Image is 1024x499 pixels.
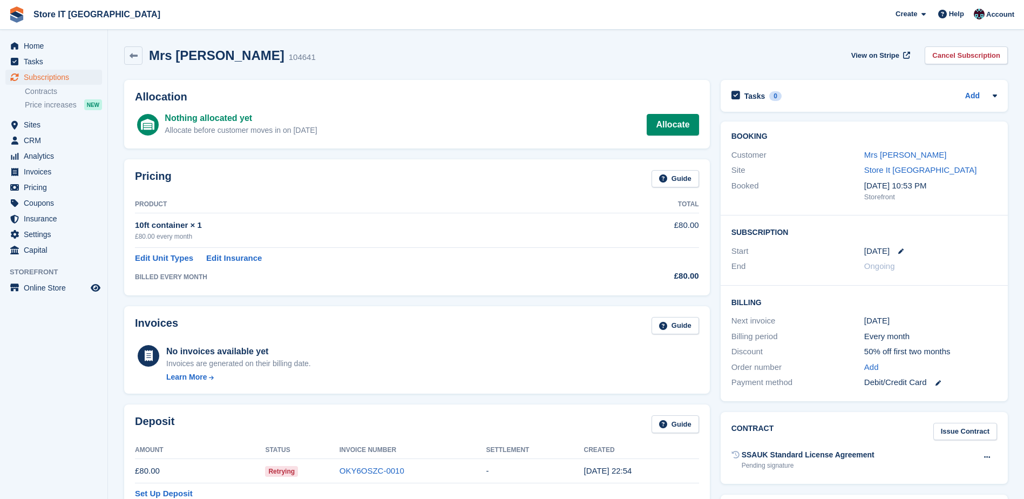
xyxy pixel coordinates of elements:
span: Settings [24,227,89,242]
td: £80.00 [135,459,265,483]
div: End [731,260,864,273]
span: Coupons [24,195,89,211]
div: [DATE] [864,315,997,327]
span: Sites [24,117,89,132]
span: Subscriptions [24,70,89,85]
a: Store It [GEOGRAPHIC_DATA] [864,165,977,174]
span: Create [896,9,917,19]
div: Order number [731,361,864,374]
a: Contracts [25,86,102,97]
div: Start [731,245,864,258]
a: OKY6OSZC-0010 [340,466,404,475]
th: Amount [135,442,265,459]
a: Add [864,361,879,374]
h2: Contract [731,423,774,441]
a: menu [5,164,102,179]
span: Online Store [24,280,89,295]
div: Discount [731,346,864,358]
span: View on Stripe [851,50,899,61]
div: 104641 [289,51,316,64]
span: Storefront [10,267,107,278]
th: Status [265,442,339,459]
a: menu [5,280,102,295]
div: Customer [731,149,864,161]
h2: Pricing [135,170,172,188]
a: Learn More [166,372,311,383]
a: Price increases NEW [25,99,102,111]
span: Tasks [24,54,89,69]
a: menu [5,227,102,242]
span: Pricing [24,180,89,195]
a: Preview store [89,281,102,294]
div: Next invoice [731,315,864,327]
div: BILLED EVERY MONTH [135,272,607,282]
a: menu [5,242,102,258]
td: - [486,459,584,483]
div: £80.00 [607,270,699,282]
th: Invoice Number [340,442,486,459]
div: SSAUK Standard License Agreement [742,449,874,461]
img: stora-icon-8386f47178a22dfd0bd8f6a31ec36ba5ce8667c1dd55bd0f319d3a0aa187defe.svg [9,6,25,23]
span: CRM [24,133,89,148]
div: Storefront [864,192,997,203]
a: menu [5,117,102,132]
div: Payment method [731,376,864,389]
div: Pending signature [742,461,874,470]
a: menu [5,133,102,148]
time: 2025-09-01 00:00:00 UTC [864,245,890,258]
h2: Mrs [PERSON_NAME] [149,48,284,63]
a: Add [965,90,980,103]
a: Cancel Subscription [925,46,1008,64]
div: Debit/Credit Card [864,376,997,389]
span: Help [949,9,964,19]
div: Billing period [731,331,864,343]
div: 0 [769,91,782,101]
a: menu [5,54,102,69]
a: menu [5,38,102,53]
a: Guide [652,415,699,433]
span: Retrying [265,466,298,477]
h2: Allocation [135,91,699,103]
a: menu [5,149,102,164]
a: menu [5,180,102,195]
div: Nothing allocated yet [165,112,317,125]
a: View on Stripe [847,46,912,64]
a: menu [5,211,102,226]
span: Analytics [24,149,89,164]
div: 10ft container × 1 [135,219,607,232]
h2: Deposit [135,415,174,433]
div: Site [731,164,864,177]
div: Booked [731,180,864,203]
th: Created [584,442,692,459]
h2: Tasks [744,91,765,101]
div: Allocate before customer moves in on [DATE] [165,125,317,136]
time: 2025-08-29 21:54:05 UTC [584,466,632,475]
a: Guide [652,317,699,335]
img: James Campbell Adamson [974,9,985,19]
div: 50% off first two months [864,346,997,358]
a: Allocate [647,114,699,136]
h2: Booking [731,132,997,141]
span: Home [24,38,89,53]
span: Account [986,9,1014,20]
span: Ongoing [864,261,895,271]
div: Every month [864,331,997,343]
div: £80.00 every month [135,232,607,241]
td: £80.00 [607,213,699,247]
a: menu [5,195,102,211]
a: Mrs [PERSON_NAME] [864,150,947,159]
span: Insurance [24,211,89,226]
div: No invoices available yet [166,345,311,358]
a: Edit Unit Types [135,252,193,265]
a: Guide [652,170,699,188]
th: Total [607,196,699,213]
span: Invoices [24,164,89,179]
th: Product [135,196,607,213]
span: Capital [24,242,89,258]
div: [DATE] 10:53 PM [864,180,997,192]
div: Learn More [166,372,207,383]
h2: Subscription [731,226,997,237]
div: NEW [84,99,102,110]
a: menu [5,70,102,85]
h2: Invoices [135,317,178,335]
